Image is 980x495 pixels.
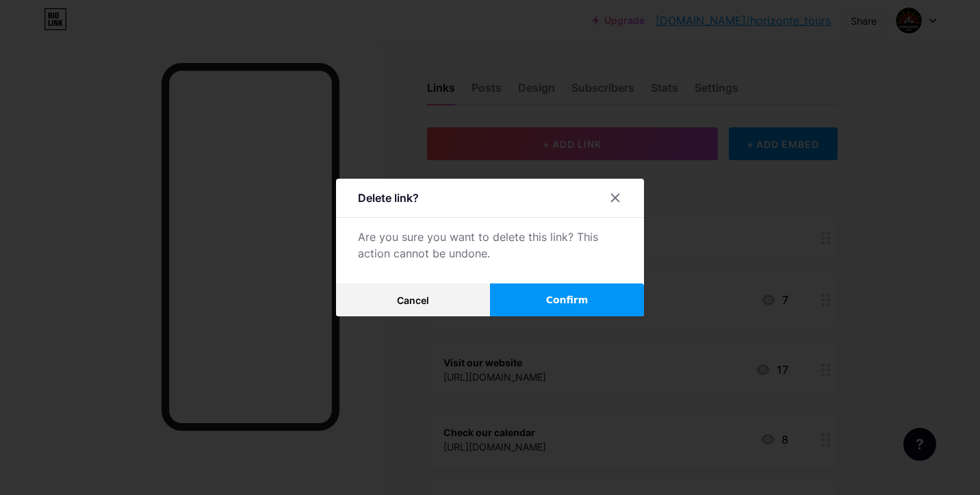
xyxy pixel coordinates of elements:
[358,190,419,206] div: Delete link?
[358,229,622,262] div: Are you sure you want to delete this link? This action cannot be undone.
[490,283,644,316] button: Confirm
[336,283,490,316] button: Cancel
[546,293,589,307] span: Confirm
[397,294,429,306] span: Cancel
